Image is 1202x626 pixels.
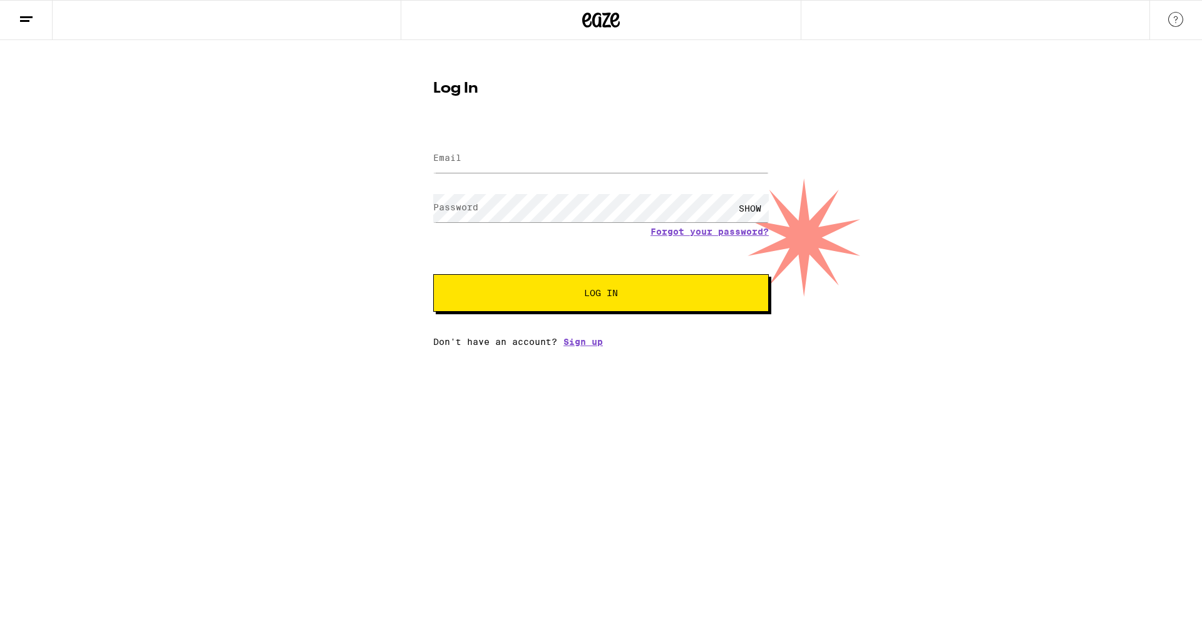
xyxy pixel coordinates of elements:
input: Email [433,145,769,173]
div: Don't have an account? [433,337,769,347]
label: Password [433,202,478,212]
label: Email [433,153,461,163]
button: Log In [433,274,769,312]
h1: Log In [433,81,769,96]
a: Sign up [563,337,603,347]
div: SHOW [731,194,769,222]
a: Forgot your password? [650,227,769,237]
span: Log In [584,289,618,297]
